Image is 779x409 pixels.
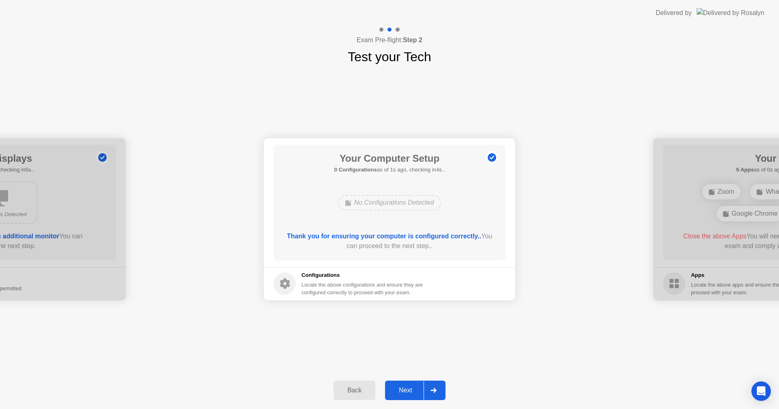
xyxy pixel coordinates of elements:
b: Step 2 [403,36,422,43]
button: Back [334,381,375,400]
b: 0 Configurations [334,167,377,173]
div: Delivered by [656,8,692,18]
h1: Test your Tech [348,47,431,66]
div: Back [336,387,373,394]
div: You can proceed to the next step.. [285,231,494,251]
div: Locate the above configurations and ensure they are configured correctly to proceed with your exam. [301,281,424,296]
h4: Exam Pre-flight: [357,35,422,45]
img: Delivered by Rosalyn [697,8,764,17]
h1: Your Computer Setup [334,151,445,166]
div: Open Intercom Messenger [751,381,771,401]
h5: Configurations [301,271,424,279]
div: No Configurations Detected [338,195,441,210]
b: Thank you for ensuring your computer is configured correctly.. [287,233,481,240]
div: Next [387,387,424,394]
h5: as of 1s ago, checking in4s.. [334,166,445,174]
button: Next [385,381,445,400]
